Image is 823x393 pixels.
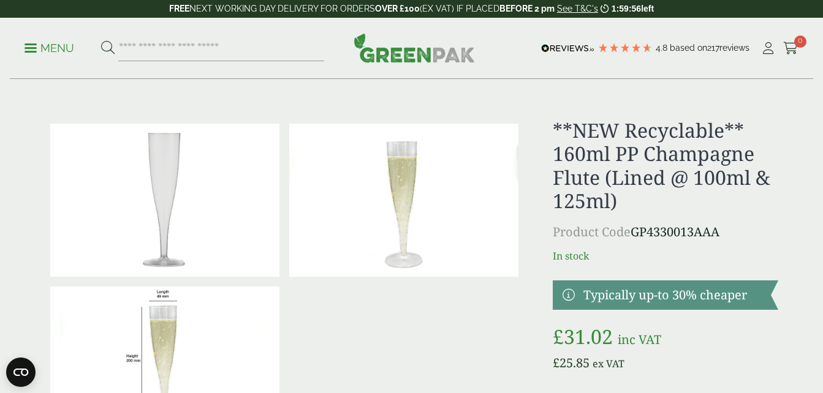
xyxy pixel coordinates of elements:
span: Product Code [553,223,631,240]
strong: OVER £100 [375,4,420,13]
span: 0 [794,36,806,48]
strong: FREE [169,4,189,13]
i: My Account [760,42,776,54]
a: See T&C's [557,4,598,13]
img: IMG_5390 2 [289,124,518,277]
span: 217 [707,43,719,53]
span: inc VAT [618,331,661,348]
span: left [641,4,654,13]
p: Menu [25,41,74,56]
span: 1:59:56 [612,4,641,13]
button: Open CMP widget [6,357,36,387]
span: reviews [719,43,749,53]
a: 0 [783,39,798,58]
div: 4.77 Stars [597,42,653,53]
a: Menu [25,41,74,53]
h1: **NEW Recyclable** 160ml PP Champagne Flute (Lined @ 100ml & 125ml) [553,119,778,213]
span: 4.8 [656,43,670,53]
strong: BEFORE 2 pm [499,4,555,13]
img: GreenPak Supplies [354,33,475,62]
bdi: 31.02 [553,323,613,350]
img: REVIEWS.io [541,44,594,53]
span: ex VAT [593,357,624,370]
p: In stock [553,249,778,263]
bdi: 25.85 [553,354,590,371]
span: Based on [670,43,707,53]
span: £ [553,354,559,371]
i: Cart [783,42,798,54]
img: Dsc_3512a_1 Edited [50,124,279,277]
span: £ [553,323,564,350]
p: GP4330013AAA [553,223,778,241]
